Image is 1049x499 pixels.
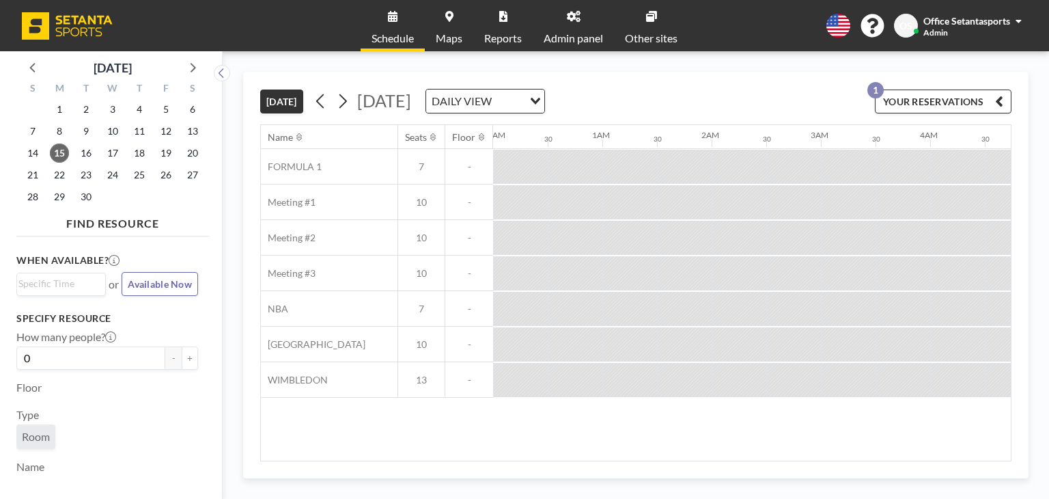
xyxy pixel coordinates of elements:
label: How many people? [16,330,116,344]
div: Seats [405,131,427,144]
span: Admin panel [544,33,603,44]
span: Thursday, September 25, 2025 [130,165,149,185]
span: Sunday, September 7, 2025 [23,122,42,141]
span: Tuesday, September 16, 2025 [76,144,96,163]
span: 10 [398,232,445,244]
button: YOUR RESERVATIONS1 [875,90,1011,113]
span: Monday, September 22, 2025 [50,165,69,185]
span: Sunday, September 21, 2025 [23,165,42,185]
div: 30 [654,135,662,144]
span: Friday, September 5, 2025 [156,100,176,119]
h3: Specify resource [16,312,198,325]
span: or [109,278,119,291]
span: Tuesday, September 9, 2025 [76,122,96,141]
span: Meeting #3 [261,267,316,280]
span: Maps [436,33,462,44]
div: S [20,81,46,98]
div: Name [268,131,293,144]
div: 4AM [920,130,938,140]
span: - [445,374,493,386]
img: organization-logo [22,12,113,40]
div: 3AM [811,130,828,140]
div: M [46,81,73,98]
span: - [445,161,493,173]
span: [GEOGRAPHIC_DATA] [261,338,365,351]
div: 30 [981,135,990,144]
span: WIMBLEDON [261,374,328,386]
label: Type [16,408,39,422]
span: Thursday, September 4, 2025 [130,100,149,119]
span: Thursday, September 11, 2025 [130,122,149,141]
div: [DATE] [94,58,132,77]
span: Friday, September 19, 2025 [156,144,176,163]
span: Meeting #2 [261,232,316,244]
span: - [445,338,493,351]
span: Friday, September 26, 2025 [156,165,176,185]
div: T [126,81,152,98]
button: - [165,347,182,370]
span: [DATE] [357,90,411,111]
div: 30 [872,135,880,144]
div: Search for option [17,273,105,294]
span: Saturday, September 27, 2025 [183,165,202,185]
p: 1 [867,82,884,98]
span: - [445,303,493,315]
span: Office Setantasports [923,15,1010,27]
span: Tuesday, September 23, 2025 [76,165,96,185]
span: DAILY VIEW [429,92,494,110]
div: F [152,81,179,98]
div: 1AM [592,130,610,140]
span: FORMULA 1 [261,161,322,173]
span: Meeting #1 [261,196,316,208]
label: Floor [16,381,42,394]
div: 2AM [701,130,719,140]
span: OS [899,20,912,32]
input: Search for option [18,276,98,291]
span: Tuesday, September 2, 2025 [76,100,96,119]
span: Other sites [625,33,677,44]
span: Room [22,430,50,444]
span: Monday, September 1, 2025 [50,100,69,119]
span: Reports [484,33,522,44]
span: 10 [398,338,445,351]
span: Wednesday, September 17, 2025 [103,144,122,163]
span: Available Now [128,278,192,290]
span: Saturday, September 13, 2025 [183,122,202,141]
span: 7 [398,161,445,173]
span: Monday, September 8, 2025 [50,122,69,141]
span: Monday, September 29, 2025 [50,187,69,206]
span: - [445,267,493,280]
span: Saturday, September 6, 2025 [183,100,202,119]
button: + [182,347,198,370]
span: 10 [398,196,445,208]
span: Wednesday, September 24, 2025 [103,165,122,185]
div: T [73,81,100,98]
span: Friday, September 12, 2025 [156,122,176,141]
span: Thursday, September 18, 2025 [130,144,149,163]
div: W [100,81,126,98]
button: [DATE] [260,90,303,113]
span: 13 [398,374,445,386]
span: Tuesday, September 30, 2025 [76,187,96,206]
span: Schedule [372,33,414,44]
span: Admin [923,27,948,38]
label: Name [16,460,44,474]
div: 30 [763,135,771,144]
span: 10 [398,267,445,280]
h4: FIND RESOURCE [16,211,209,230]
span: Wednesday, September 10, 2025 [103,122,122,141]
span: - [445,232,493,244]
div: 12AM [483,130,505,140]
span: Sunday, September 28, 2025 [23,187,42,206]
button: Available Now [122,272,198,296]
span: NBA [261,303,288,315]
span: Saturday, September 20, 2025 [183,144,202,163]
span: Wednesday, September 3, 2025 [103,100,122,119]
input: Search for option [496,92,522,110]
span: Sunday, September 14, 2025 [23,144,42,163]
div: Floor [452,131,475,144]
div: Search for option [426,90,544,113]
span: 7 [398,303,445,315]
span: Monday, September 15, 2025 [50,144,69,163]
span: - [445,196,493,208]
